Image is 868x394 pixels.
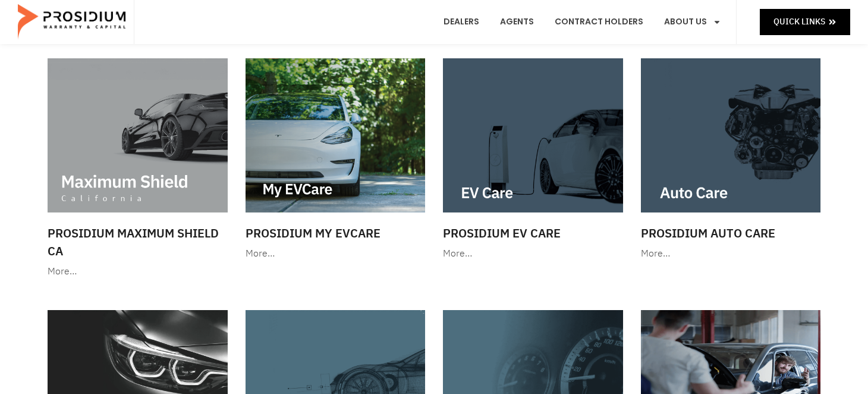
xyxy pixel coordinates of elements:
[240,52,432,268] a: Prosidium My EVCare More…
[48,263,228,280] div: More…
[635,52,827,268] a: Prosidium Auto Care More…
[443,245,623,262] div: More…
[42,52,234,286] a: Prosidium Maximum Shield CA More…
[773,14,825,29] span: Quick Links
[246,224,426,242] h3: Prosidium My EVCare
[437,52,629,268] a: Prosidium EV Care More…
[641,224,821,242] h3: Prosidium Auto Care
[246,245,426,262] div: More…
[443,224,623,242] h3: Prosidium EV Care
[641,245,821,262] div: More…
[760,9,850,35] a: Quick Links
[48,224,228,260] h3: Prosidium Maximum Shield CA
